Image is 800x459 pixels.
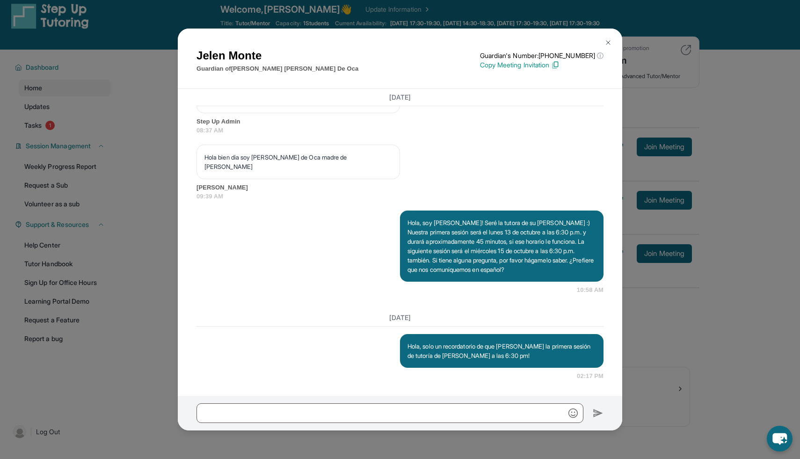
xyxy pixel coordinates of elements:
span: 02:17 PM [577,372,604,381]
span: [PERSON_NAME] [196,183,604,192]
button: chat-button [767,426,793,452]
h1: Jelen Monte [196,47,358,64]
p: Hola, solo un recordatorio de que [PERSON_NAME] la primera sesión de tutoría de [PERSON_NAME] a l... [407,342,596,360]
span: 09:39 AM [196,192,604,201]
p: Hola bien dia soy [PERSON_NAME] de Oca madre de [PERSON_NAME] [204,153,392,171]
img: Close Icon [604,39,612,46]
span: Step Up Admin [196,117,604,126]
p: Hola, soy [PERSON_NAME]! Seré la tutora de su [PERSON_NAME] :) Nuestra primera sesión será el lun... [407,218,596,274]
p: Guardian's Number: [PHONE_NUMBER] [480,51,604,60]
h3: [DATE] [196,93,604,102]
img: Copy Icon [551,61,560,69]
span: 10:58 AM [577,285,604,295]
p: Copy Meeting Invitation [480,60,604,70]
span: 08:37 AM [196,126,604,135]
h3: [DATE] [196,313,604,322]
img: Send icon [593,408,604,419]
span: ⓘ [597,51,604,60]
img: Emoji [568,408,578,418]
p: Guardian of [PERSON_NAME] [PERSON_NAME] De Oca [196,64,358,73]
